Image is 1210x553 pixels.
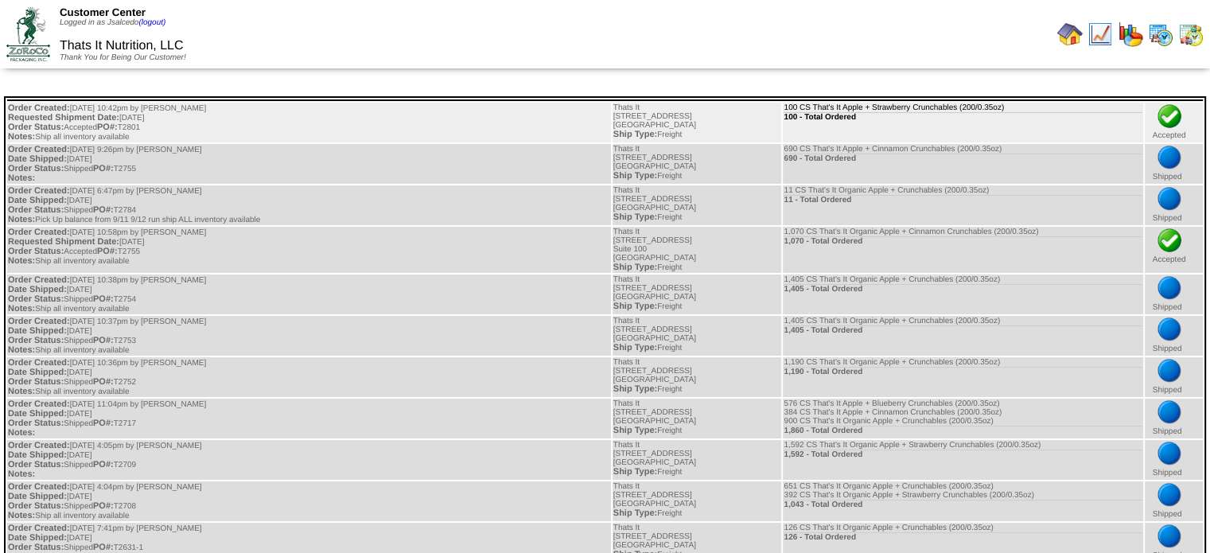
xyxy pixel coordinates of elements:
[783,357,1142,397] td: 1,190 CS That's It Organic Apple + Crunchables (200/0.35oz)
[613,481,782,521] td: Thats It [STREET_ADDRESS] [GEOGRAPHIC_DATA] Freight
[7,275,611,314] td: [DATE] 10:38pm by [PERSON_NAME] [DATE] Shipped T2754 Ship all inventory available
[8,164,64,173] span: Order Status:
[1157,441,1182,466] img: bluedot.png
[613,171,657,181] span: Ship Type:
[8,275,70,285] span: Order Created:
[1157,186,1182,212] img: bluedot.png
[8,103,70,113] span: Order Created:
[93,205,114,215] span: PO#:
[8,409,67,419] span: Date Shipped:
[1145,185,1203,225] td: Shipped
[8,450,67,460] span: Date Shipped:
[783,316,1142,356] td: 1,405 CS That's It Organic Apple + Crunchables (200/0.35oz)
[8,113,119,123] span: Requested Shipment Date:
[1157,103,1182,129] img: check.png
[1145,103,1203,142] td: Accepted
[613,227,782,273] td: Thats It [STREET_ADDRESS] Suite 100 [GEOGRAPHIC_DATA] Freight
[7,144,611,184] td: [DATE] 9:26pm by [PERSON_NAME] [DATE] Shipped T2755
[783,103,1142,142] td: 100 CS That's It Apple + Strawberry Crunchables (200/0.35oz)
[613,316,782,356] td: Thats It [STREET_ADDRESS] [GEOGRAPHIC_DATA] Freight
[783,227,1142,273] td: 1,070 CS That's It Organic Apple + Cinnamon Crunchables (200/0.35oz)
[613,185,782,225] td: Thats It [STREET_ADDRESS] [GEOGRAPHIC_DATA] Freight
[138,18,165,27] a: (logout)
[7,185,611,225] td: [DATE] 6:47pm by [PERSON_NAME] [DATE] Shipped T2784 Pick Up balance from 9/11 9/12 run ship ALL i...
[8,399,70,409] span: Order Created:
[613,467,657,477] span: Ship Type:
[784,500,1142,509] div: 1,043 - Total Ordered
[784,325,1142,335] div: 1,405 - Total Ordered
[613,263,657,272] span: Ship Type:
[8,482,70,492] span: Order Created:
[8,460,64,469] span: Order Status:
[613,275,782,314] td: Thats It [STREET_ADDRESS] [GEOGRAPHIC_DATA] Freight
[7,316,611,356] td: [DATE] 10:37pm by [PERSON_NAME] [DATE] Shipped T2753 Ship all inventory available
[8,419,64,428] span: Order Status:
[8,154,67,164] span: Date Shipped:
[8,345,35,355] span: Notes:
[8,215,35,224] span: Notes:
[60,39,184,53] span: Thats It Nutrition, LLC
[783,144,1142,184] td: 690 CS That's It Apple + Cinnamon Crunchables (200/0.35oz)
[1157,358,1182,384] img: bluedot.png
[93,164,114,173] span: PO#:
[8,511,35,520] span: Notes:
[613,144,782,184] td: Thats It [STREET_ADDRESS] [GEOGRAPHIC_DATA] Freight
[784,426,1142,435] div: 1,860 - Total Ordered
[7,103,611,142] td: [DATE] 10:42pm by [PERSON_NAME] [DATE] Accepted T2801 Ship all inventory available
[784,195,1142,204] div: 11 - Total Ordered
[8,285,67,294] span: Date Shipped:
[783,185,1142,225] td: 11 CS That's It Organic Apple + Crunchables (200/0.35oz)
[6,7,50,60] img: ZoRoCo_Logo(Green%26Foil)%20jpg.webp
[613,302,657,311] span: Ship Type:
[8,524,70,533] span: Order Created:
[93,419,114,428] span: PO#:
[8,377,64,387] span: Order Status:
[8,441,70,450] span: Order Created:
[1145,316,1203,356] td: Shipped
[8,387,35,396] span: Notes:
[8,358,70,368] span: Order Created:
[1157,524,1182,549] img: bluedot.png
[60,6,146,18] span: Customer Center
[1145,399,1203,438] td: Shipped
[613,440,782,480] td: Thats It [STREET_ADDRESS] [GEOGRAPHIC_DATA] Freight
[8,173,35,183] span: Notes:
[8,336,64,345] span: Order Status:
[93,501,114,511] span: PO#:
[783,399,1142,438] td: 576 CS That's It Apple + Blueberry Crunchables (200/0.35oz) 384 CS That's It Apple + Cinnamon Cru...
[8,228,70,237] span: Order Created:
[8,428,35,438] span: Notes:
[8,368,67,377] span: Date Shipped:
[8,317,70,326] span: Order Created:
[93,294,114,304] span: PO#:
[784,112,1142,122] div: 100 - Total Ordered
[8,469,35,479] span: Notes:
[8,145,70,154] span: Order Created:
[60,53,186,62] span: Thank You for Being Our Customer!
[8,247,64,256] span: Order Status:
[783,440,1142,480] td: 1,592 CS That's It Organic Apple + Strawberry Crunchables (200/0.35oz)
[1157,228,1182,253] img: check.png
[1178,21,1204,47] img: calendarinout.gif
[7,481,611,521] td: [DATE] 4:04pm by [PERSON_NAME] [DATE] Shipped T2708 Ship all inventory available
[1057,21,1083,47] img: home.gif
[1157,275,1182,301] img: bluedot.png
[93,336,114,345] span: PO#:
[784,450,1142,459] div: 1,592 - Total Ordered
[1157,145,1182,170] img: bluedot.png
[8,326,67,336] span: Date Shipped:
[784,367,1142,376] div: 1,190 - Total Ordered
[613,426,657,435] span: Ship Type:
[97,247,118,256] span: PO#:
[7,399,611,438] td: [DATE] 11:04pm by [PERSON_NAME] [DATE] Shipped T2717
[613,357,782,397] td: Thats It [STREET_ADDRESS] [GEOGRAPHIC_DATA] Freight
[1145,440,1203,480] td: Shipped
[784,532,1142,542] div: 126 - Total Ordered
[784,284,1142,294] div: 1,405 - Total Ordered
[613,103,782,142] td: Thats It [STREET_ADDRESS] [GEOGRAPHIC_DATA] Freight
[8,205,64,215] span: Order Status:
[1145,481,1203,521] td: Shipped
[784,154,1142,163] div: 690 - Total Ordered
[93,543,114,552] span: PO#:
[8,237,119,247] span: Requested Shipment Date:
